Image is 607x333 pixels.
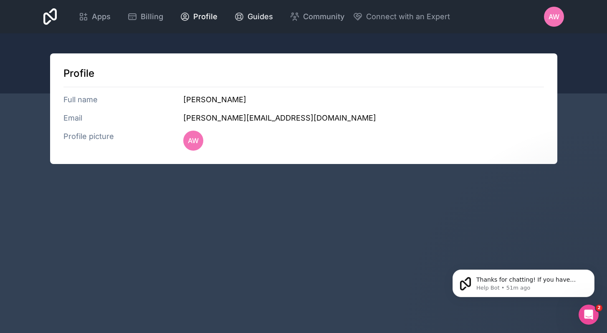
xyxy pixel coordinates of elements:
a: Community [283,8,351,26]
span: AW [188,136,199,146]
span: Billing [141,11,163,23]
span: Guides [248,11,273,23]
a: Apps [72,8,117,26]
h3: Profile picture [63,131,184,151]
span: Apps [92,11,111,23]
span: AW [549,12,559,22]
h1: Profile [63,67,544,80]
h3: Email [63,112,184,124]
h3: Full name [63,94,184,106]
span: 2 [596,305,602,311]
iframe: Intercom notifications message [440,252,607,310]
span: Community [303,11,344,23]
a: Billing [121,8,170,26]
a: Guides [228,8,280,26]
a: Profile [173,8,224,26]
h3: [PERSON_NAME][EMAIL_ADDRESS][DOMAIN_NAME] [183,112,544,124]
span: Connect with an Expert [366,11,450,23]
span: Profile [193,11,218,23]
h3: [PERSON_NAME] [183,94,544,106]
button: Connect with an Expert [353,11,450,23]
iframe: Intercom live chat [579,305,599,325]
